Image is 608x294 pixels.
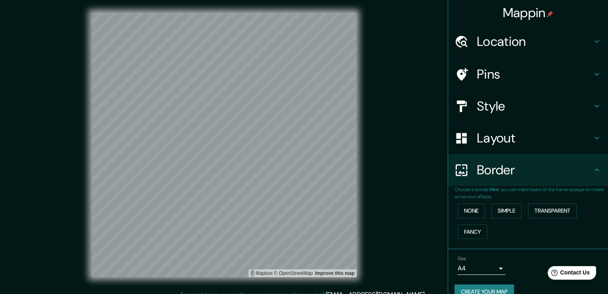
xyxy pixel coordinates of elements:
a: OpenStreetMap [274,270,313,276]
a: Mapbox [251,270,273,276]
canvas: Map [92,13,357,277]
button: Transparent [528,203,577,218]
h4: Layout [477,130,592,146]
label: Size [458,255,466,262]
h4: Border [477,162,592,178]
p: Choose a border. : you can make layers of the frame opaque to create some cool effects. [455,186,608,200]
button: Fancy [458,225,487,239]
iframe: Help widget launcher [537,263,599,285]
div: Pins [448,58,608,90]
h4: Location [477,34,592,49]
div: Location [448,26,608,57]
b: Hint [490,186,499,193]
h4: Mappin [503,5,554,21]
button: Simple [491,203,522,218]
h4: Pins [477,66,592,82]
div: A4 [458,262,506,275]
button: None [458,203,485,218]
div: Style [448,90,608,122]
img: pin-icon.png [547,11,553,17]
h4: Style [477,98,592,114]
a: Map feedback [315,270,355,276]
div: Layout [448,122,608,154]
div: Border [448,154,608,186]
